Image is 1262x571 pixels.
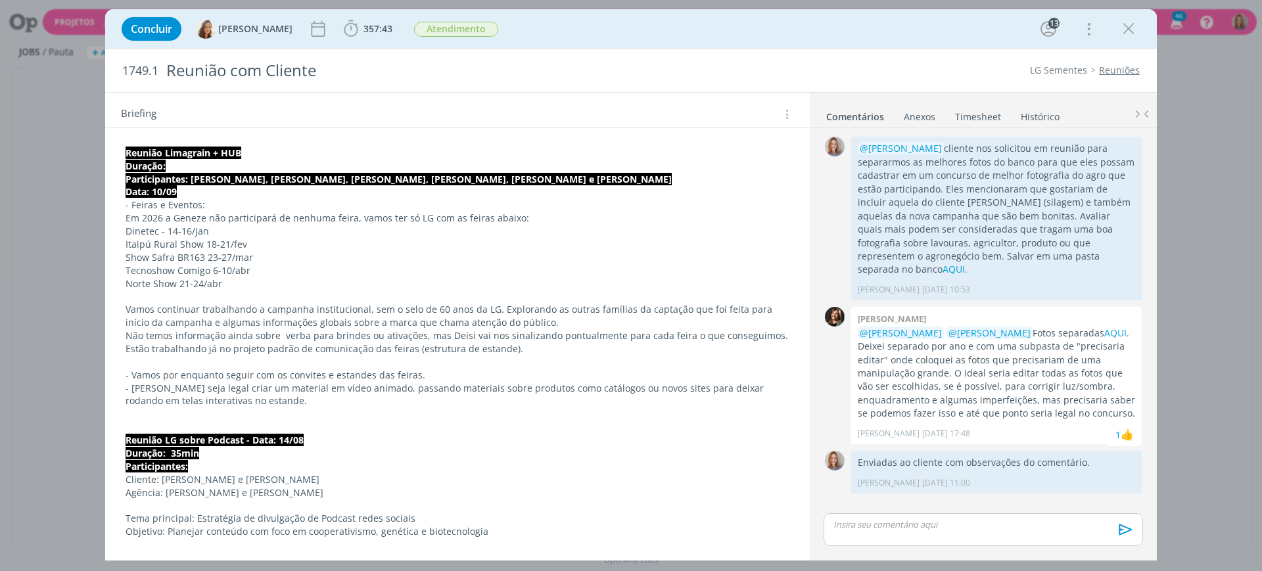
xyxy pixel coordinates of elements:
p: [PERSON_NAME] [858,284,920,296]
span: @[PERSON_NAME] [860,142,942,154]
p: Fotos separadas . Deixei separado por ano e com uma subpasta de "precisaria editar" onde coloquei... [858,327,1135,421]
p: cliente nos solicitou em reunião para separarmos as melhores fotos do banco para que eles possam ... [858,142,1135,276]
strong: Participantes: [126,460,188,472]
img: A [825,451,845,470]
span: [DATE] 17:48 [922,428,970,440]
p: Agência: [PERSON_NAME] e [PERSON_NAME] [126,486,789,499]
span: 1749.1 [122,64,158,78]
a: AQUI [1104,327,1127,339]
strong: Reunião Limagrain + HUB [126,147,241,159]
div: 13 [1048,18,1060,29]
strong: Reunião LG sobre Podcast - Data: 14/08 [126,434,304,446]
a: LG Sementes [1030,64,1087,76]
p: Norte Show 21-24/abr [126,277,789,290]
img: A [825,137,845,156]
p: Tema principal: Estratégia de divulgação de Podcast redes sociais [126,512,789,525]
p: Cliente: [PERSON_NAME] e [PERSON_NAME] [126,473,789,486]
span: Concluir [131,24,172,34]
div: 1 [1115,428,1121,442]
button: Atendimento [413,21,499,37]
a: Timesheet [954,104,1002,124]
strong: Data: 10/09 [126,185,177,198]
p: - Feiras e Eventos: [126,198,789,212]
a: AQUI. [943,263,968,275]
strong: Participantes: [PERSON_NAME], [PERSON_NAME], [PERSON_NAME], [PERSON_NAME], [PERSON_NAME] e [PERSO... [126,173,672,185]
button: Concluir [122,17,181,41]
p: [PERSON_NAME] [858,477,920,489]
img: L [825,307,845,327]
p: Não temos informação ainda sobre verba para brindes ou ativações, mas Deisi vai nos sinalizando p... [126,329,789,342]
div: dialog [105,9,1157,560]
span: @[PERSON_NAME] [948,327,1031,339]
a: Histórico [1020,104,1060,124]
strong: Duração: [126,160,166,172]
p: Estão trabalhando já no projeto padrão de comunicação das feiras (estrutura de estande). [126,342,789,355]
p: Em 2026 a Geneze não participará de nenhuma feira, vamos ter só LG com as feiras abaixo: [126,212,789,225]
b: [PERSON_NAME] [858,313,926,325]
div: Reunião com Cliente [161,55,711,87]
p: Enviadas ao cliente com observações do comentário. [858,456,1135,469]
p: Objetivo: Planejar conteúdo com foco em cooperativismo, genética e biotecnologia [126,525,789,538]
a: Reuniões [1099,64,1140,76]
span: [PERSON_NAME] [218,24,292,34]
img: V [196,19,216,39]
span: Briefing [121,106,156,123]
div: Amanda Oliveira [1121,426,1134,442]
div: Anexos [904,110,935,124]
p: Show Safra BR163 23-27/mar [126,251,789,264]
a: Comentários [826,104,885,124]
p: [PERSON_NAME] [858,428,920,440]
p: - Vamos por enquanto seguir com os convites e estandes das feiras. [126,369,789,382]
span: 357:43 [363,22,392,35]
span: [DATE] 10:53 [922,284,970,296]
p: Itaipú Rural Show 18-21/fev [126,238,789,251]
span: @[PERSON_NAME] [860,327,942,339]
p: Tecnoshow Comigo 6-10/abr [126,264,789,277]
p: - [PERSON_NAME] seja legal criar um material em vídeo animado, passando materiais sobre produtos ... [126,382,789,408]
p: Dinetec - 14-16/jan [126,225,789,238]
span: [DATE] 11:00 [922,477,970,489]
strong: Duração: 35min [126,447,199,459]
button: 13 [1038,18,1059,39]
button: 357:43 [340,18,396,39]
button: V[PERSON_NAME] [196,19,292,39]
p: Vamos continuar trabalhando a campanha institucional, sem o selo de 60 anos da LG. Explorando as ... [126,303,789,329]
span: Atendimento [414,22,498,37]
